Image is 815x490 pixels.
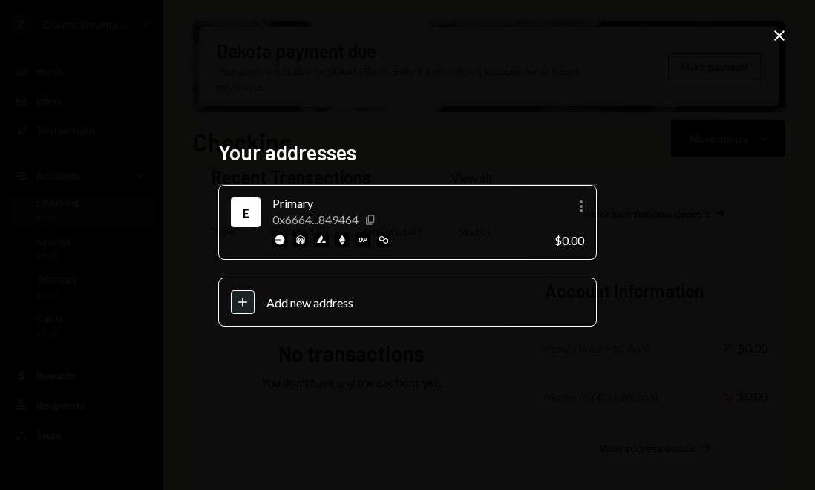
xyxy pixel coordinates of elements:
img: avalanche-mainnet [314,232,329,247]
div: 0x6664...849464 [272,212,359,226]
img: optimism-mainnet [356,232,370,247]
img: arbitrum-mainnet [293,232,308,247]
img: polygon-mainnet [376,232,391,247]
button: Add new address [218,278,597,327]
img: ethereum-mainnet [335,232,350,247]
img: base-mainnet [272,232,287,247]
div: Add new address [266,295,584,310]
div: Ethereum [234,200,258,224]
div: $0.00 [554,233,584,247]
div: Primary [272,195,543,212]
h2: Your addresses [218,138,597,167]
